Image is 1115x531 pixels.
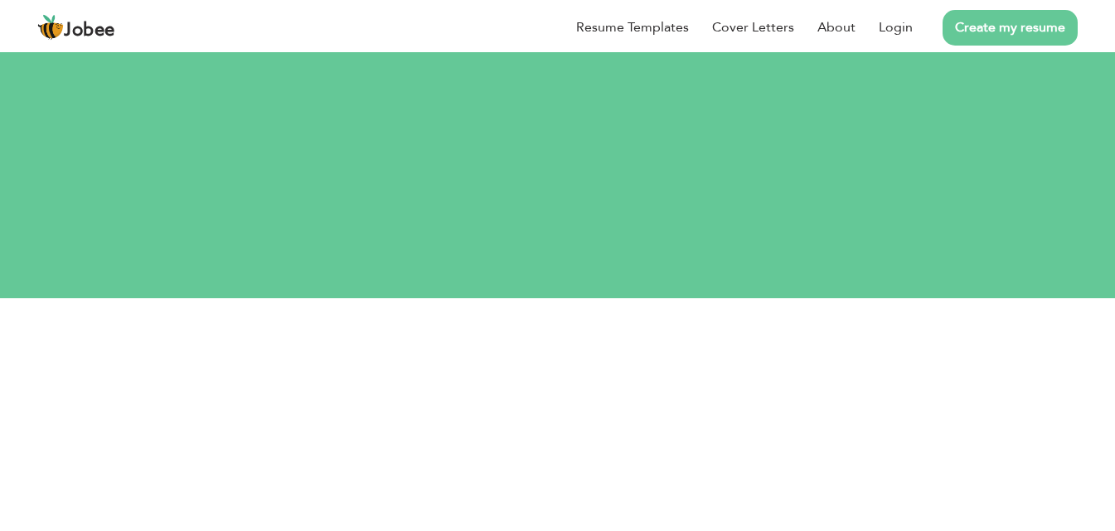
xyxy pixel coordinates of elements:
[943,10,1078,46] a: Create my resume
[37,14,115,41] a: Jobee
[817,17,856,37] a: About
[712,17,794,37] a: Cover Letters
[37,14,64,41] img: jobee.io
[879,17,913,37] a: Login
[64,22,115,40] span: Jobee
[576,17,689,37] a: Resume Templates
